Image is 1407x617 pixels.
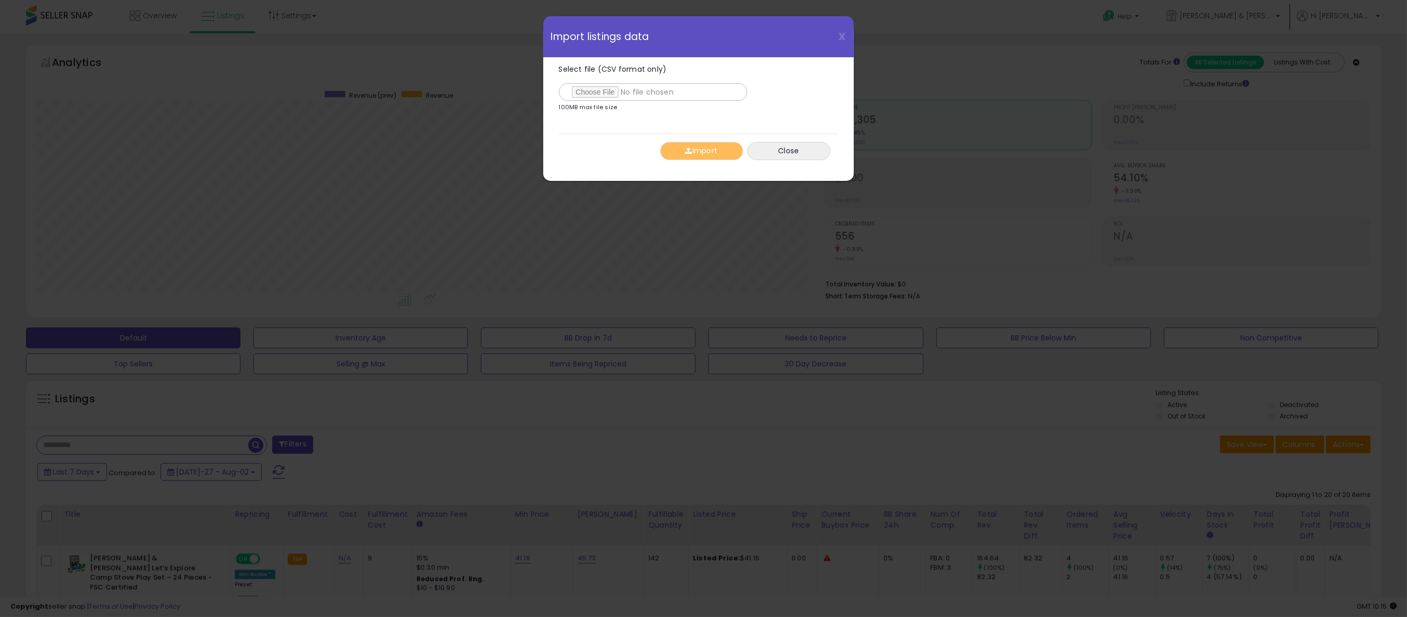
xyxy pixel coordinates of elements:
[747,142,830,160] button: Close
[559,104,618,110] p: 100MB max file size
[551,32,649,42] span: Import listings data
[839,29,846,44] span: X
[559,64,667,74] span: Select file (CSV format only)
[660,142,743,160] button: Import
